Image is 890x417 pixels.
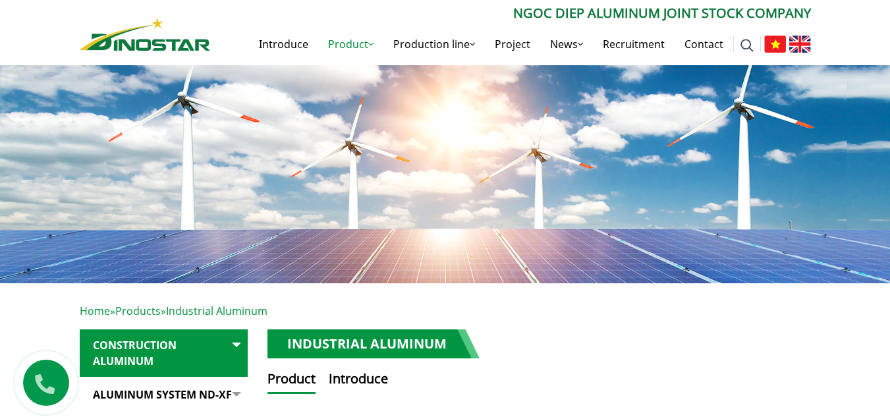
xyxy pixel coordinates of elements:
[287,335,447,352] font: Industrial Aluminum
[259,37,308,51] font: Introduce
[513,4,811,22] font: NGOC DIEP ALUMINUM JOINT STOCK COMPANY
[110,304,115,318] font: »
[675,23,733,65] a: Contact
[80,379,248,411] a: Aluminum System ND-XF
[540,23,593,65] a: News
[550,37,578,51] font: News
[593,23,675,65] a: Recruitment
[740,39,754,52] img: search
[80,329,248,377] a: Construction Aluminum
[318,23,383,65] a: Product
[329,370,388,387] font: Introduce
[80,304,110,318] a: Home
[383,23,485,65] a: Production line
[80,18,210,51] img: Dinostar Aluminum
[603,37,665,51] font: Recruitment
[115,304,161,318] a: Products
[93,338,177,368] font: Construction Aluminum
[684,37,723,51] font: Contact
[485,23,540,65] a: Project
[166,304,267,318] font: Industrial Aluminum
[93,387,232,402] font: Aluminum System ND-XF
[393,37,470,51] font: Production line
[495,37,530,51] font: Project
[161,304,166,318] font: »
[267,370,316,387] font: Product
[764,36,786,53] img: Vietnamese
[249,23,318,65] a: Introduce
[789,36,811,53] img: English
[328,37,368,51] font: Product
